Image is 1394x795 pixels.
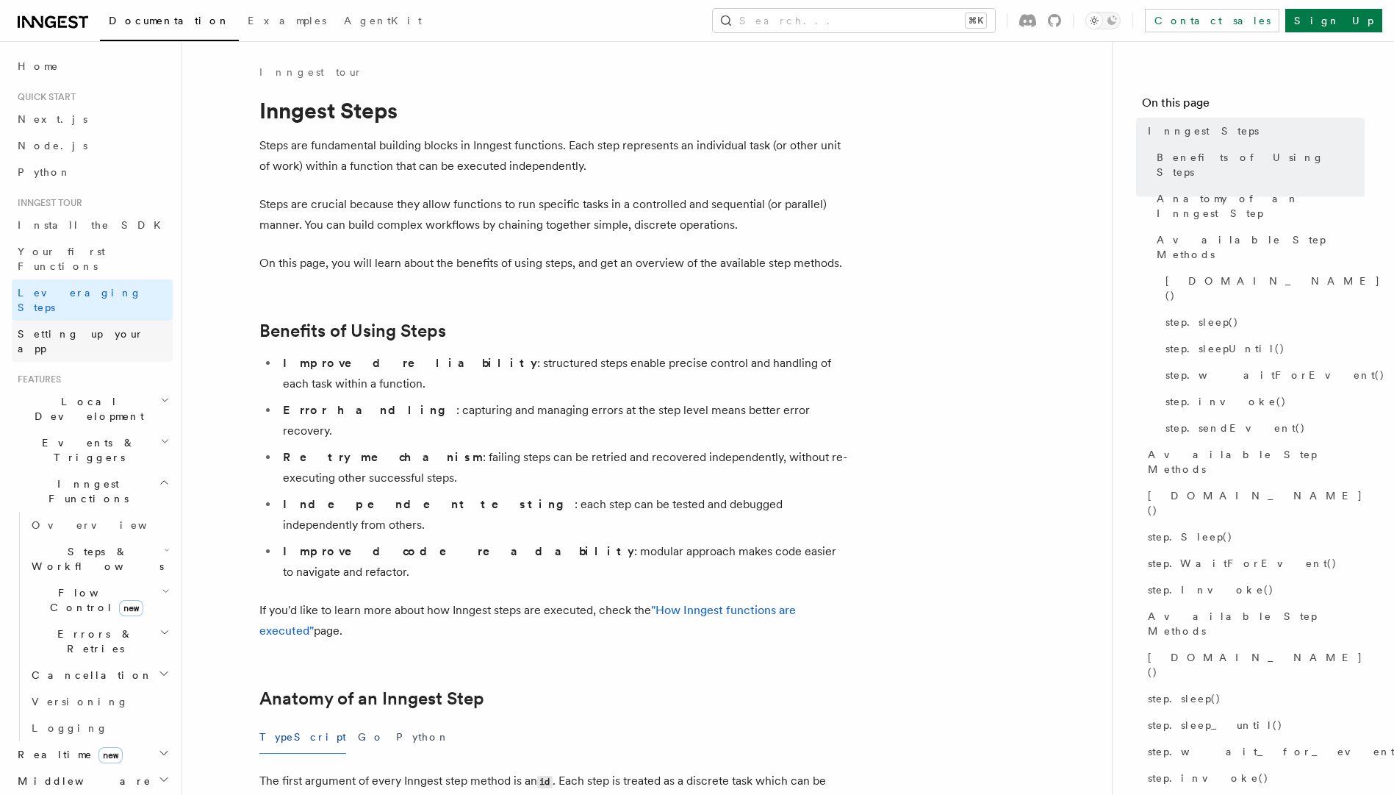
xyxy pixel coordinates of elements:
[248,15,326,26] span: Examples
[1142,738,1365,765] a: step.wait_for_event()
[12,429,173,471] button: Events & Triggers
[1165,368,1385,382] span: step.waitForEvent()
[1142,712,1365,738] a: step.sleep_until()
[1142,118,1365,144] a: Inngest Steps
[1148,582,1274,597] span: step.Invoke()
[1160,309,1365,335] a: step.sleep()
[1157,232,1365,262] span: Available Step Methods
[12,435,160,465] span: Events & Triggers
[1142,550,1365,577] a: step.WaitForEvent()
[12,512,173,741] div: Inngest Functions
[1165,274,1381,303] span: [DOMAIN_NAME]()
[1148,447,1365,477] span: Available Step Methods
[1160,415,1365,441] a: step.sendEvent()
[344,15,422,26] span: AgentKit
[98,747,123,763] span: new
[1142,524,1365,550] a: step.Sleep()
[259,600,847,641] p: If you'd like to learn more about how Inngest steps are executed, check the page.
[1160,362,1365,388] a: step.waitForEvent()
[1085,12,1121,29] button: Toggle dark mode
[12,741,173,768] button: Realtimenew
[26,627,159,656] span: Errors & Retries
[1142,765,1365,791] a: step.invoke()
[119,600,143,616] span: new
[26,538,173,580] button: Steps & Workflows
[1142,603,1365,644] a: Available Step Methods
[12,321,173,362] a: Setting up your app
[12,747,123,762] span: Realtime
[1285,9,1382,32] a: Sign Up
[18,59,59,74] span: Home
[18,328,144,354] span: Setting up your app
[283,450,483,464] strong: Retry mechanism
[1142,94,1365,118] h4: On this page
[1157,191,1365,221] span: Anatomy of an Inngest Step
[283,403,456,417] strong: Error handling
[18,166,71,178] span: Python
[18,113,87,125] span: Next.js
[1142,482,1365,524] a: [DOMAIN_NAME]()
[335,4,431,40] a: AgentKit
[1165,315,1239,329] span: step.sleep()
[1148,718,1283,732] span: step.sleep_until()
[1157,150,1365,179] span: Benefits of Using Steps
[713,9,995,32] button: Search...⌘K
[1148,771,1269,785] span: step.invoke()
[279,541,847,582] li: : modular approach makes code easier to navigate and refactor.
[26,715,173,741] a: Logging
[26,544,164,574] span: Steps & Workflows
[1142,644,1365,685] a: [DOMAIN_NAME]()
[12,159,173,185] a: Python
[26,580,173,621] button: Flow Controlnew
[32,696,129,707] span: Versioning
[1148,556,1337,571] span: step.WaitForEvent()
[1142,685,1365,712] a: step.sleep()
[279,494,847,535] li: : each step can be tested and debugged independently from others.
[26,668,153,682] span: Cancellation
[32,519,183,531] span: Overview
[12,238,173,279] a: Your first Functions
[1148,124,1259,138] span: Inngest Steps
[12,374,61,385] span: Features
[26,688,173,715] a: Versioning
[259,721,346,754] button: TypeScript
[26,585,162,615] span: Flow Control
[26,512,173,538] a: Overview
[259,688,484,709] a: Anatomy of an Inngest Step
[12,197,82,209] span: Inngest tour
[1160,268,1365,309] a: [DOMAIN_NAME]()
[396,721,450,754] button: Python
[966,13,986,28] kbd: ⌘K
[1165,394,1287,409] span: step.invoke()
[100,4,239,41] a: Documentation
[279,400,847,441] li: : capturing and managing errors at the step level means better error recovery.
[18,219,170,231] span: Install the SDK
[1148,530,1233,544] span: step.Sleep()
[12,132,173,159] a: Node.js
[12,477,159,506] span: Inngest Functions
[12,91,76,103] span: Quick start
[259,135,847,177] p: Steps are fundamental building blocks in Inngest functions. Each step represents an individual ta...
[12,53,173,79] a: Home
[18,246,105,272] span: Your first Functions
[259,97,847,124] h1: Inngest Steps
[1160,388,1365,415] a: step.invoke()
[12,279,173,321] a: Leveraging Steps
[12,388,173,429] button: Local Development
[12,394,160,424] span: Local Development
[1151,144,1365,185] a: Benefits of Using Steps
[239,4,335,40] a: Examples
[1148,650,1365,680] span: [DOMAIN_NAME]()
[1148,691,1221,706] span: step.sleep()
[12,768,173,794] button: Middleware
[26,662,173,688] button: Cancellation
[259,321,446,341] a: Benefits of Using Steps
[32,722,108,734] span: Logging
[109,15,230,26] span: Documentation
[18,287,142,313] span: Leveraging Steps
[18,140,87,151] span: Node.js
[283,356,537,370] strong: Improved reliability
[1151,227,1365,268] a: Available Step Methods
[1160,335,1365,362] a: step.sleepUntil()
[279,353,847,394] li: : structured steps enable precise control and handling of each task within a function.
